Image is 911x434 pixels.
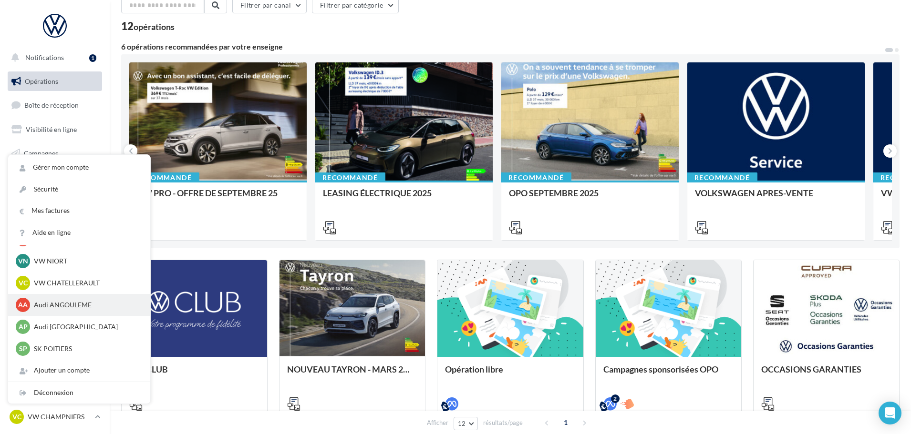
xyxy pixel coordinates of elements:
span: résultats/page [483,418,523,427]
a: Mes factures [8,200,150,222]
a: Opérations [6,71,104,91]
span: VC [12,412,21,422]
span: Afficher [427,418,448,427]
span: AA [18,300,28,310]
a: Campagnes [6,143,104,163]
a: Campagnes DataOnDemand [6,270,104,298]
div: Recommandé [129,172,199,183]
p: VW NIORT [34,256,139,266]
a: Sécurité [8,179,150,200]
div: NOUVEAU TAYRON - MARS 2025 [287,364,417,384]
span: 12 [458,420,466,427]
div: Open Intercom Messenger [879,402,901,424]
div: opérations [134,22,175,31]
span: 1 [558,415,573,430]
span: Notifications [25,53,64,61]
button: 12 [454,417,478,430]
div: Ajouter un compte [8,360,150,381]
span: VC [19,278,28,288]
a: Gérer mon compte [8,157,150,178]
a: Visibilité en ligne [6,120,104,140]
p: Audi [GEOGRAPHIC_DATA] [34,322,139,332]
span: VN [18,256,28,266]
div: Campagnes sponsorisées OPO [603,364,734,384]
div: OPO SEPTEMBRE 2025 [509,188,671,207]
a: Calendrier [6,214,104,234]
div: Recommandé [687,172,757,183]
a: Médiathèque [6,191,104,211]
div: Déconnexion [8,382,150,404]
a: PLV et print personnalisable [6,238,104,266]
p: VW CHAMPNIERS [28,412,91,422]
a: Aide en ligne [8,222,150,243]
span: Boîte de réception [24,101,79,109]
div: VW PRO - OFFRE DE SEPTEMBRE 25 [137,188,299,207]
span: SP [19,344,27,353]
div: VW CLUB [129,364,259,384]
div: OCCASIONS GARANTIES [761,364,891,384]
p: SK POITIERS [34,344,139,353]
span: Opérations [25,77,58,85]
div: Opération libre [445,364,575,384]
div: Recommandé [315,172,385,183]
a: Contacts [6,167,104,187]
a: Boîte de réception [6,95,104,115]
span: Visibilité en ligne [26,125,77,133]
a: VC VW CHAMPNIERS [8,408,102,426]
span: AP [19,322,28,332]
p: Audi ANGOULEME [34,300,139,310]
div: VOLKSWAGEN APRES-VENTE [695,188,857,207]
button: Notifications 1 [6,48,100,68]
span: Campagnes [24,149,58,157]
div: 2 [611,394,620,403]
div: 1 [89,54,96,62]
div: Recommandé [501,172,571,183]
div: LEASING ÉLECTRIQUE 2025 [323,188,485,207]
div: 6 opérations recommandées par votre enseigne [121,43,884,50]
p: VW CHATELLERAULT [34,278,139,288]
div: 12 [121,21,175,31]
